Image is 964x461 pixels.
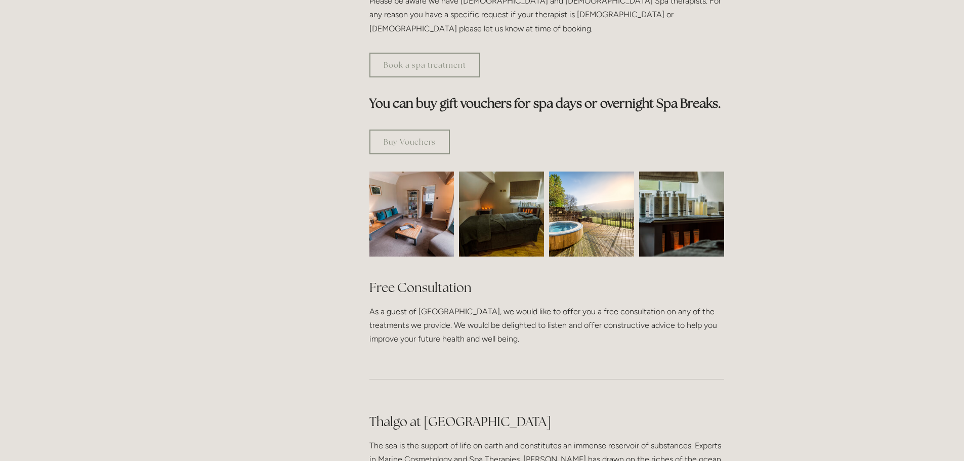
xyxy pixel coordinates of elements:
[618,172,745,257] img: Body creams in the spa room, Losehill House Hotel and Spa
[369,413,724,431] h2: Thalgo at [GEOGRAPHIC_DATA]
[369,95,721,111] strong: You can buy gift vouchers for spa days or overnight Spa Breaks.
[348,172,476,257] img: Waiting room, spa room, Losehill House Hotel and Spa
[369,305,724,346] p: As a guest of [GEOGRAPHIC_DATA], we would like to offer you a free consultation on any of the tre...
[549,172,634,257] img: Outdoor jacuzzi with a view of the Peak District, Losehill House Hotel and Spa
[438,172,565,257] img: Spa room, Losehill House Hotel and Spa
[369,279,724,297] h2: Free Consultation
[369,53,480,77] a: Book a spa treatment
[369,130,450,154] a: Buy Vouchers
